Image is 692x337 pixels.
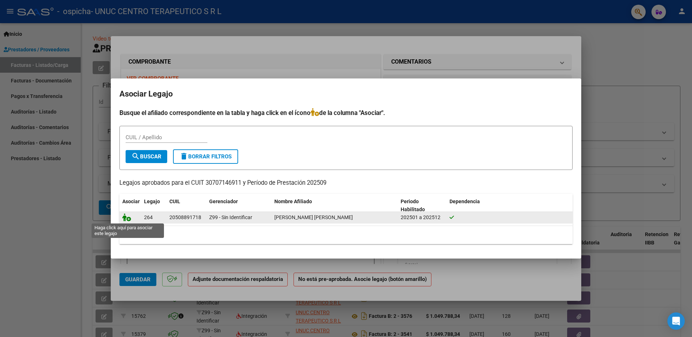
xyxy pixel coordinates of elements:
span: Gerenciador [209,199,238,204]
h4: Busque el afiliado correspondiente en la tabla y haga click en el ícono de la columna "Asociar". [119,108,573,118]
p: Legajos aprobados para el CUIT 30707146911 y Período de Prestación 202509 [119,179,573,188]
datatable-header-cell: Periodo Habilitado [398,194,447,218]
datatable-header-cell: Nombre Afiliado [271,194,398,218]
div: 1 registros [119,226,573,244]
span: Legajo [144,199,160,204]
span: Asociar [122,199,140,204]
span: Buscar [131,153,161,160]
mat-icon: delete [180,152,188,161]
span: Borrar Filtros [180,153,232,160]
span: MORENO LOPEZ FRANCISCO JAVIER [274,214,353,220]
span: 264 [144,214,153,220]
div: 20508891718 [169,213,201,222]
mat-icon: search [131,152,140,161]
span: Periodo Habilitado [401,199,425,213]
datatable-header-cell: CUIL [166,194,206,218]
button: Borrar Filtros [173,149,238,164]
datatable-header-cell: Gerenciador [206,194,271,218]
h2: Asociar Legajo [119,87,573,101]
div: 202501 a 202512 [401,213,444,222]
div: Open Intercom Messenger [667,312,685,330]
datatable-header-cell: Legajo [141,194,166,218]
span: CUIL [169,199,180,204]
datatable-header-cell: Asociar [119,194,141,218]
button: Buscar [126,150,167,163]
span: Z99 - Sin Identificar [209,214,252,220]
datatable-header-cell: Dependencia [447,194,573,218]
span: Dependencia [450,199,480,204]
span: Nombre Afiliado [274,199,312,204]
